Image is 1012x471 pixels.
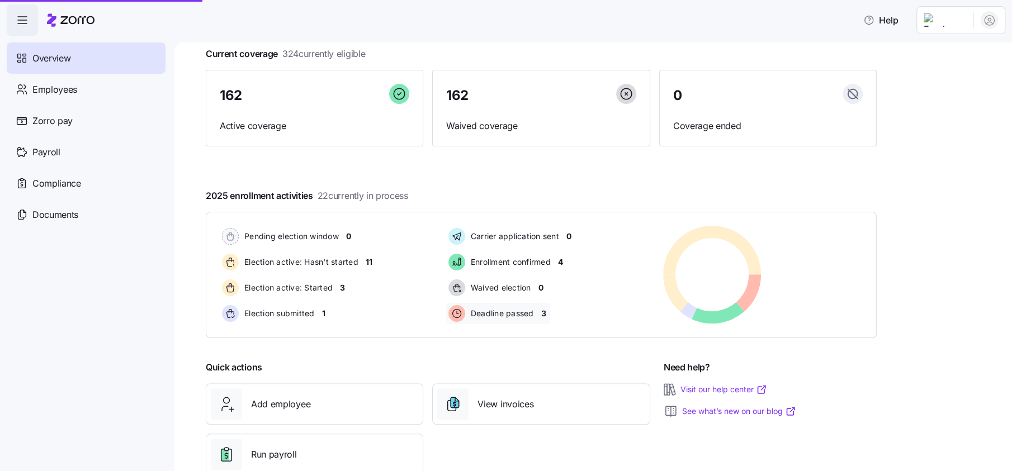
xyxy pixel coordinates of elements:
[32,177,81,191] span: Compliance
[673,119,863,133] span: Coverage ended
[446,89,469,102] span: 162
[680,384,767,395] a: Visit our help center
[241,308,315,319] span: Election submitted
[467,231,559,242] span: Carrier application sent
[220,119,409,133] span: Active coverage
[32,51,70,65] span: Overview
[467,308,534,319] span: Deadline passed
[446,119,636,133] span: Waived coverage
[664,360,710,374] span: Need help?
[241,231,339,242] span: Pending election window
[206,189,408,203] span: 2025 enrollment activities
[541,308,546,319] span: 3
[241,256,358,268] span: Election active: Hasn't started
[322,308,325,319] span: 1
[206,47,365,61] span: Current coverage
[7,105,165,136] a: Zorro pay
[854,9,907,31] button: Help
[467,282,531,293] span: Waived election
[477,397,533,411] span: View invoices
[863,13,898,27] span: Help
[32,208,78,222] span: Documents
[241,282,333,293] span: Election active: Started
[538,282,543,293] span: 0
[346,231,351,242] span: 0
[220,89,242,102] span: 162
[318,189,408,203] span: 22 currently in process
[282,47,365,61] span: 324 currently eligible
[251,397,310,411] span: Add employee
[251,448,296,462] span: Run payroll
[32,114,73,128] span: Zorro pay
[673,89,682,102] span: 0
[7,42,165,74] a: Overview
[7,74,165,105] a: Employees
[32,145,60,159] span: Payroll
[340,282,345,293] span: 3
[7,136,165,168] a: Payroll
[566,231,571,242] span: 0
[558,256,563,268] span: 4
[7,199,165,230] a: Documents
[682,406,796,417] a: See what’s new on our blog
[206,360,262,374] span: Quick actions
[467,256,551,268] span: Enrollment confirmed
[32,83,77,97] span: Employees
[924,13,964,27] img: Employer logo
[7,168,165,199] a: Compliance
[366,256,372,268] span: 11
